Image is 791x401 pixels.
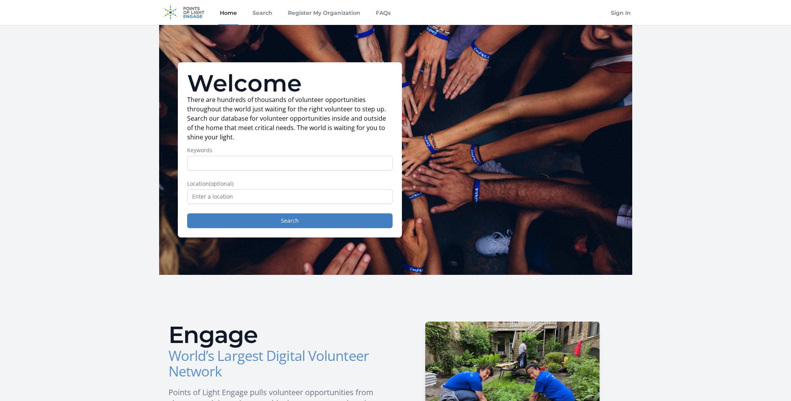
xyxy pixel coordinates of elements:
h2: Engage [168,323,389,346]
p: There are hundreds of thousands of volunteer opportunities throughout the world just waiting for ... [187,95,393,142]
h1: Welcome [187,72,393,95]
h3: World’s Largest Digital Volunteer Network [168,348,389,379]
span: (optional) [209,180,233,187]
label: Location [187,180,393,188]
label: Keywords [187,146,393,154]
button: Search [187,213,393,228]
input: Enter a location [187,189,393,204]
